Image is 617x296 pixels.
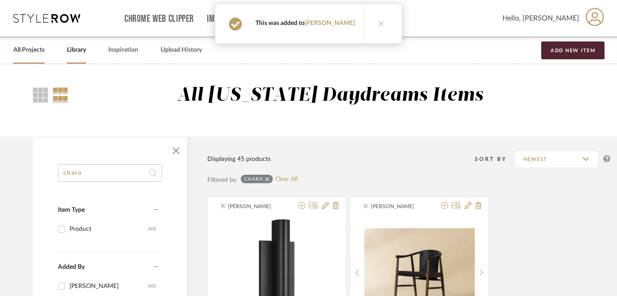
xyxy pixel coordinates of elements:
[148,222,156,236] div: (45)
[177,84,484,107] div: All [US_STATE] Daydreams Items
[502,13,579,24] span: Hello, [PERSON_NAME]
[58,264,85,270] span: Added By
[228,202,284,210] span: [PERSON_NAME]
[148,279,156,293] div: (45)
[160,44,202,56] a: Upload History
[275,176,297,183] a: Clear All
[70,279,148,293] div: [PERSON_NAME]
[58,164,162,182] input: Search within 45 results
[124,15,194,23] a: Chrome Web Clipper
[207,175,236,185] div: Filtered by
[207,15,267,23] a: Import Pinterest
[70,222,148,236] div: Product
[167,142,185,160] button: Close
[371,202,427,210] span: [PERSON_NAME]
[58,207,85,213] span: Item Type
[255,20,355,26] span: This was added to
[541,41,605,59] button: Add New Item
[108,44,138,56] a: Inspiration
[67,44,86,56] a: Library
[13,44,45,56] a: All Projects
[304,20,355,26] a: [PERSON_NAME]
[475,155,514,164] div: Sort By
[207,154,271,164] div: Displaying 45 products
[244,176,263,182] div: chara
